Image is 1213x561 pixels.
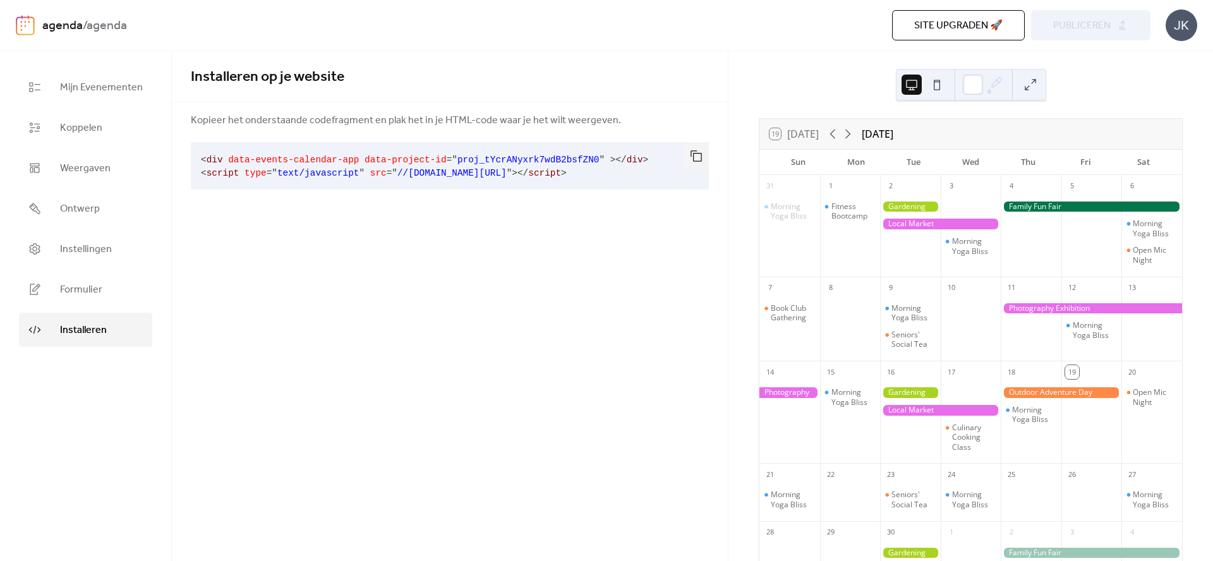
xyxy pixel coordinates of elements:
[759,490,820,509] div: Morning Yoga Bliss
[528,168,561,178] span: script
[941,423,1001,452] div: Culinary Cooking Class
[191,63,344,91] span: Installeren op je website
[759,303,820,323] div: Book Club Gathering
[1001,202,1182,212] div: Family Fun Fair
[1012,405,1056,425] div: Morning Yoga Bliss
[892,10,1025,40] button: Site upgraden 🚀
[884,526,898,540] div: 30
[1001,387,1121,398] div: Outdoor Adventure Day
[763,179,777,193] div: 31
[884,281,898,295] div: 9
[880,548,941,558] div: Gardening Workshop
[610,155,616,165] span: >
[944,468,958,481] div: 24
[763,468,777,481] div: 21
[884,365,898,379] div: 16
[763,281,777,295] div: 7
[643,155,649,165] span: >
[1065,526,1079,540] div: 3
[365,155,447,165] span: data-project-id
[19,151,152,185] a: Weergaven
[1133,387,1177,407] div: Open Mic Night
[191,113,621,128] span: Kopieer het onderstaande codefragment en plak het in je HTML-code waar je het wilt weergeven.
[397,168,507,178] span: //[DOMAIN_NAME][URL]
[824,365,838,379] div: 15
[880,219,1001,229] div: Local Market
[884,179,898,193] div: 2
[880,490,941,509] div: Seniors' Social Tea
[19,191,152,226] a: Ontwerp
[759,202,820,221] div: Morning Yoga Bliss
[1001,548,1182,558] div: Family Fun Fair
[880,330,941,349] div: Seniors' Social Tea
[944,281,958,295] div: 10
[19,70,152,104] a: Mijn Evenementen
[1061,320,1122,340] div: Morning Yoga Bliss
[944,365,958,379] div: 17
[771,303,815,323] div: Book Club Gathering
[880,202,941,212] div: Gardening Workshop
[769,150,827,175] div: Sun
[763,526,777,540] div: 28
[615,155,626,165] span: </
[1121,245,1182,265] div: Open Mic Night
[1133,245,1177,265] div: Open Mic Night
[1121,219,1182,238] div: Morning Yoga Bliss
[1166,9,1197,41] div: JK
[1133,219,1177,238] div: Morning Yoga Bliss
[60,161,111,176] span: Weergaven
[944,179,958,193] div: 3
[87,14,127,38] b: agenda
[370,168,387,178] span: src
[880,405,1001,416] div: Local Market
[884,468,898,481] div: 23
[824,179,838,193] div: 1
[1125,281,1139,295] div: 13
[447,155,452,165] span: =
[1001,405,1061,425] div: Morning Yoga Bliss
[517,168,528,178] span: </
[820,387,881,407] div: Morning Yoga Bliss
[83,14,87,38] b: /
[771,202,815,221] div: Morning Yoga Bliss
[1057,150,1114,175] div: Fri
[1065,365,1079,379] div: 19
[599,155,605,165] span: "
[862,126,893,142] div: [DATE]
[507,168,512,178] span: "
[824,526,838,540] div: 29
[891,303,936,323] div: Morning Yoga Bliss
[999,150,1057,175] div: Thu
[561,168,567,178] span: >
[1121,387,1182,407] div: Open Mic Night
[1125,468,1139,481] div: 27
[359,168,365,178] span: "
[60,282,102,298] span: Formulier
[60,242,112,257] span: Instellingen
[941,236,1001,256] div: Morning Yoga Bliss
[1125,526,1139,540] div: 4
[831,387,876,407] div: Morning Yoga Bliss
[944,526,958,540] div: 1
[452,155,457,165] span: "
[1065,281,1079,295] div: 12
[880,387,941,398] div: Gardening Workshop
[942,150,999,175] div: Wed
[1125,179,1139,193] div: 6
[60,202,100,217] span: Ontwerp
[228,155,359,165] span: data-events-calendar-app
[244,168,267,178] span: type
[824,468,838,481] div: 22
[952,490,996,509] div: Morning Yoga Bliss
[827,150,884,175] div: Mon
[60,323,107,338] span: Installeren
[60,121,102,136] span: Koppelen
[891,490,936,509] div: Seniors' Social Tea
[1114,150,1172,175] div: Sat
[1001,303,1182,314] div: Photography Exhibition
[387,168,392,178] span: =
[771,490,815,509] div: Morning Yoga Bliss
[941,490,1001,509] div: Morning Yoga Bliss
[1005,179,1018,193] div: 4
[759,387,820,398] div: Photography Exhibition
